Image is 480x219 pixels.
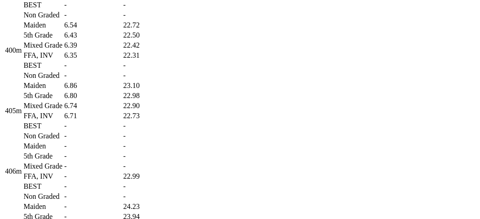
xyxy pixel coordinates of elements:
[23,0,63,10] td: BEST
[64,152,122,161] td: -
[123,81,171,90] td: 23.10
[23,51,63,60] td: FFA, INV
[23,142,63,151] td: Maiden
[123,101,171,110] td: 22.90
[123,172,171,181] td: 22.99
[64,0,122,10] td: -
[64,131,122,141] td: -
[64,101,122,110] td: 6.74
[123,152,171,161] td: -
[64,21,122,30] td: 6.54
[123,21,171,30] td: 22.72
[64,61,122,70] td: -
[23,71,63,80] td: Non Graded
[23,101,63,110] td: Mixed Grade
[64,142,122,151] td: -
[123,111,171,120] td: 22.73
[123,41,171,50] td: 22.42
[5,81,22,141] td: 405m
[123,51,171,60] td: 22.31
[23,21,63,30] td: Maiden
[64,31,122,40] td: 6.43
[23,31,63,40] td: 5th Grade
[23,131,63,141] td: Non Graded
[123,131,171,141] td: -
[23,91,63,100] td: 5th Grade
[64,121,122,131] td: -
[64,162,122,171] td: -
[64,182,122,191] td: -
[123,61,171,70] td: -
[23,61,63,70] td: BEST
[123,192,171,201] td: -
[23,81,63,90] td: Maiden
[5,21,22,80] td: 400m
[64,11,122,20] td: -
[5,142,22,201] td: 406m
[64,81,122,90] td: 6.86
[23,11,63,20] td: Non Graded
[64,91,122,100] td: 6.80
[64,111,122,120] td: 6.71
[123,71,171,80] td: -
[123,91,171,100] td: 22.98
[23,121,63,131] td: BEST
[23,41,63,50] td: Mixed Grade
[123,182,171,191] td: -
[123,31,171,40] td: 22.50
[23,182,63,191] td: BEST
[123,162,171,171] td: -
[64,172,122,181] td: -
[23,202,63,211] td: Maiden
[23,192,63,201] td: Non Graded
[64,41,122,50] td: 6.39
[23,162,63,171] td: Mixed Grade
[64,202,122,211] td: -
[23,152,63,161] td: 5th Grade
[123,0,171,10] td: -
[23,172,63,181] td: FFA, INV
[123,11,171,20] td: -
[123,202,171,211] td: 24.23
[64,51,122,60] td: 6.35
[64,192,122,201] td: -
[64,71,122,80] td: -
[123,142,171,151] td: -
[23,111,63,120] td: FFA, INV
[123,121,171,131] td: -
